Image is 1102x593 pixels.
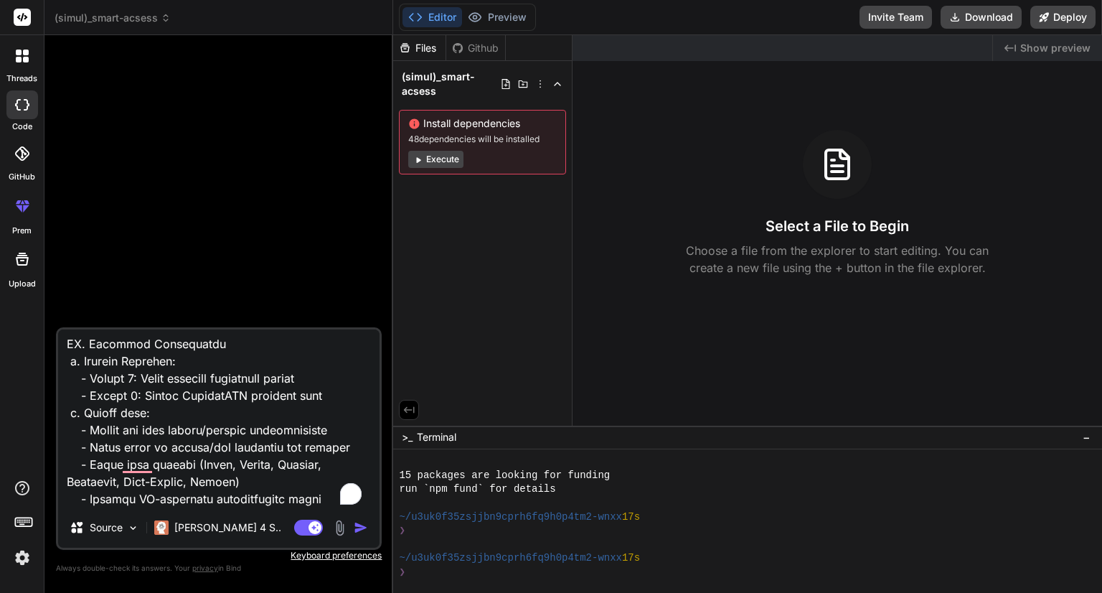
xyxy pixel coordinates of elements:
[941,6,1022,29] button: Download
[399,524,406,538] span: ❯
[408,151,463,168] button: Execute
[1083,430,1091,444] span: −
[462,7,532,27] button: Preview
[127,522,139,534] img: Pick Models
[766,216,909,236] h3: Select a File to Begin
[12,121,32,133] label: code
[402,70,500,98] span: (simul)_smart-acsess
[417,430,456,444] span: Terminal
[860,6,932,29] button: Invite Team
[9,278,36,290] label: Upload
[1080,426,1093,449] button: −
[192,564,218,572] span: privacy
[402,430,413,444] span: >_
[331,520,348,536] img: attachment
[393,41,446,55] div: Files
[12,225,32,237] label: prem
[90,520,123,535] p: Source
[55,11,171,25] span: (simul)_smart-acsess
[174,520,281,535] p: [PERSON_NAME] 4 S..
[1020,41,1091,55] span: Show preview
[354,520,368,535] img: icon
[399,551,622,565] span: ~/u3uk0f35zsjjbn9cprh6fq9h0p4tm2-wnxx
[1030,6,1096,29] button: Deploy
[399,566,406,579] span: ❯
[446,41,505,55] div: Github
[56,550,382,561] p: Keyboard preferences
[58,330,380,508] textarea: To enrich screen reader interactions, please activate Accessibility in Grammarly extension settings
[154,520,169,535] img: Claude 4 Sonnet
[622,510,640,524] span: 17s
[399,510,622,524] span: ~/u3uk0f35zsjjbn9cprh6fq9h0p4tm2-wnxx
[677,242,998,276] p: Choose a file from the explorer to start editing. You can create a new file using the + button in...
[56,561,382,575] p: Always double-check its answers. Your in Bind
[408,116,557,131] span: Install dependencies
[408,134,557,145] span: 48 dependencies will be installed
[399,482,555,496] span: run `npm fund` for details
[402,7,462,27] button: Editor
[10,546,34,570] img: settings
[9,171,35,183] label: GitHub
[622,551,640,565] span: 17s
[399,469,610,482] span: 15 packages are looking for funding
[6,73,37,85] label: threads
